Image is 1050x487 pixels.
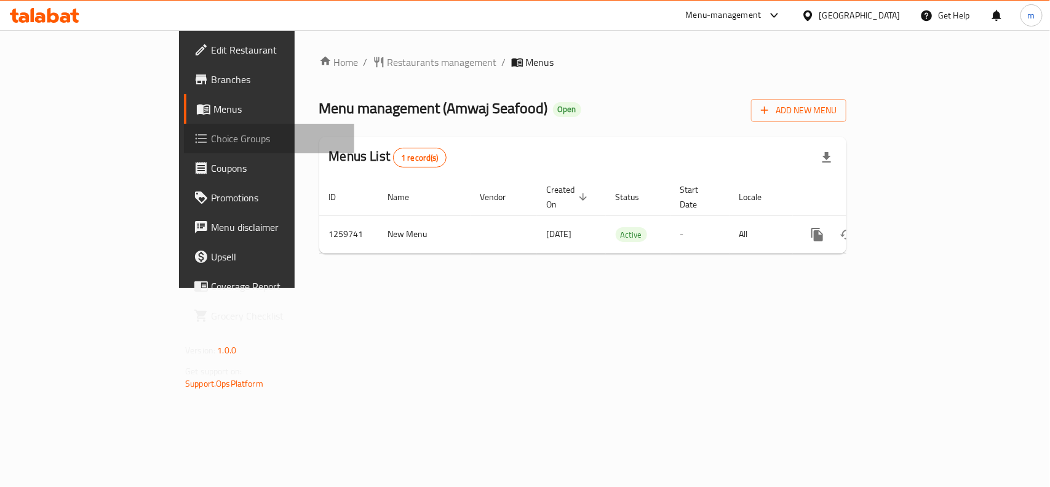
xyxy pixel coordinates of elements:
[211,161,344,175] span: Coupons
[378,215,471,253] td: New Menu
[502,55,506,70] li: /
[394,152,446,164] span: 1 record(s)
[739,190,778,204] span: Locale
[1028,9,1035,22] span: m
[553,102,581,117] div: Open
[680,182,715,212] span: Start Date
[184,35,354,65] a: Edit Restaurant
[616,228,647,242] span: Active
[480,190,522,204] span: Vendor
[730,215,793,253] td: All
[213,102,344,116] span: Menus
[211,72,344,87] span: Branches
[388,190,426,204] span: Name
[616,190,656,204] span: Status
[211,308,344,323] span: Grocery Checklist
[364,55,368,70] li: /
[388,55,497,70] span: Restaurants management
[184,153,354,183] a: Coupons
[319,55,846,70] nav: breadcrumb
[184,183,354,212] a: Promotions
[819,9,901,22] div: [GEOGRAPHIC_DATA]
[211,131,344,146] span: Choice Groups
[211,42,344,57] span: Edit Restaurant
[803,220,832,249] button: more
[185,342,215,358] span: Version:
[184,124,354,153] a: Choice Groups
[793,179,931,216] th: Actions
[211,279,344,294] span: Coverage Report
[184,212,354,242] a: Menu disclaimer
[832,220,862,249] button: Change Status
[185,376,263,392] a: Support.OpsPlatform
[812,143,841,172] div: Export file
[185,363,242,379] span: Get support on:
[373,55,497,70] a: Restaurants management
[184,272,354,301] a: Coverage Report
[184,242,354,272] a: Upsell
[329,147,447,167] h2: Menus List
[211,190,344,205] span: Promotions
[526,55,554,70] span: Menus
[217,342,236,358] span: 1.0.0
[184,65,354,94] a: Branches
[319,179,931,254] table: enhanced table
[184,301,354,331] a: Grocery Checklist
[184,94,354,124] a: Menus
[393,148,447,167] div: Total records count
[761,103,837,118] span: Add New Menu
[686,8,762,23] div: Menu-management
[616,227,647,242] div: Active
[670,215,730,253] td: -
[547,182,591,212] span: Created On
[751,99,846,122] button: Add New Menu
[319,94,548,122] span: Menu management ( Amwaj Seafood )
[211,220,344,235] span: Menu disclaimer
[211,249,344,264] span: Upsell
[329,190,352,204] span: ID
[547,226,572,242] span: [DATE]
[553,104,581,115] span: Open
